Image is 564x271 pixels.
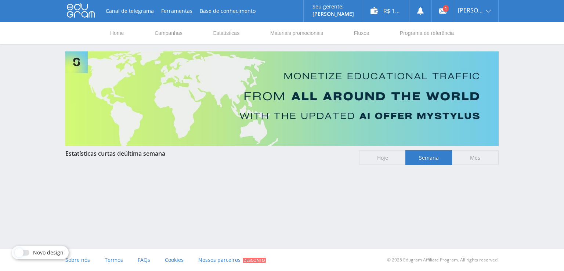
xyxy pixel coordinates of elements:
a: FAQs [138,249,150,271]
span: Nossos parceiros [198,256,241,263]
a: Cookies [165,249,184,271]
div: Estatísticas curtas de [65,150,352,157]
span: Hoje [359,150,406,165]
p: [PERSON_NAME] [312,11,354,17]
p: Seu gerente: [312,4,354,10]
span: Termos [105,256,123,263]
a: Fluxos [353,22,370,44]
a: Programa de referência [399,22,455,44]
span: FAQs [138,256,150,263]
span: Cookies [165,256,184,263]
a: Nossos parceiros Desconto [198,249,266,271]
span: última semana [124,149,165,158]
span: Semana [405,150,452,165]
a: Estatísticas [213,22,241,44]
img: Banner [65,51,499,146]
span: Mês [452,150,499,165]
a: Home [109,22,124,44]
a: Termos [105,249,123,271]
span: [PERSON_NAME] [458,7,484,13]
div: © 2025 Edugram Affiliate Program. All rights reserved. [286,249,499,271]
a: Sobre nós [65,249,90,271]
span: Desconto [243,258,266,263]
span: Sobre nós [65,256,90,263]
a: Campanhas [154,22,183,44]
span: Novo design [33,250,64,256]
a: Materiais promocionais [270,22,324,44]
